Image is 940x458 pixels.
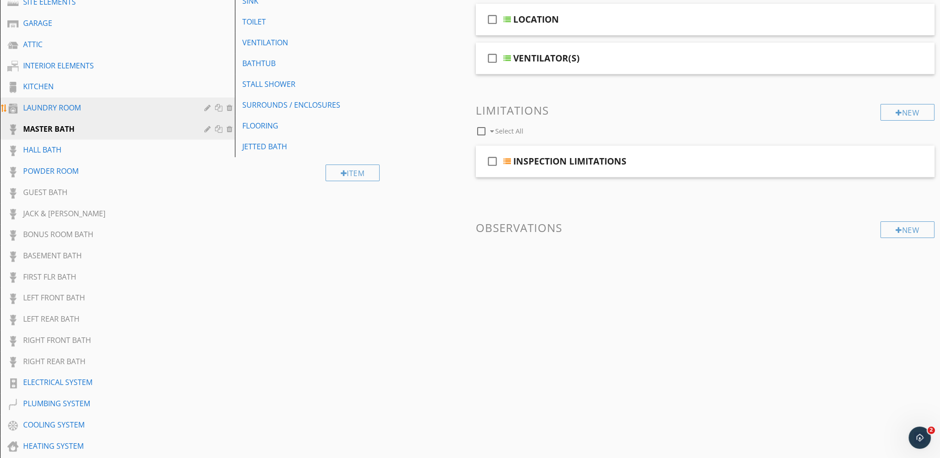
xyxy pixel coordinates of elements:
div: TOILET [242,16,430,27]
div: New [880,104,934,121]
div: LEFT FRONT BATH [23,292,191,303]
div: POWDER ROOM [23,165,191,177]
div: KITCHEN [23,81,191,92]
div: INTERIOR ELEMENTS [23,60,191,71]
div: PLUMBING SYSTEM [23,398,191,409]
div: ATTIC [23,39,191,50]
div: VENTILATOR(S) [513,53,580,64]
div: GARAGE [23,18,191,29]
div: INSPECTION LIMITATIONS [513,156,627,167]
div: BONUS ROOM BATH [23,229,191,240]
div: LEFT REAR BATH [23,313,191,324]
h3: Limitations [476,104,935,116]
div: HEATING SYSTEM [23,440,191,452]
div: MASTER BATH [23,123,191,134]
div: New [880,221,934,238]
div: GUEST BATH [23,187,191,198]
div: VENTILATION [242,37,430,48]
i: check_box_outline_blank [485,150,500,172]
i: check_box_outline_blank [485,8,500,31]
div: STALL SHOWER [242,79,430,90]
div: ELECTRICAL SYSTEM [23,377,191,388]
div: JACK & [PERSON_NAME] [23,208,191,219]
div: Item [326,165,380,181]
div: FLOORING [242,120,430,131]
span: Select All [495,127,523,135]
div: RIGHT FRONT BATH [23,335,191,346]
i: check_box_outline_blank [485,47,500,69]
div: JETTED BATH [242,141,430,152]
span: 2 [928,427,935,434]
div: SURROUNDS / ENCLOSURES [242,99,430,110]
iframe: Intercom live chat [909,427,931,449]
div: RIGHT REAR BATH [23,356,191,367]
div: BASEMENT BATH [23,250,191,261]
div: COOLING SYSTEM [23,419,191,430]
h3: Observations [476,221,935,234]
div: BATHTUB [242,58,430,69]
div: FIRST FLR BATH [23,271,191,282]
div: LOCATION [513,14,559,25]
div: HALL BATH [23,144,191,155]
div: LAUNDRY ROOM [23,102,191,113]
